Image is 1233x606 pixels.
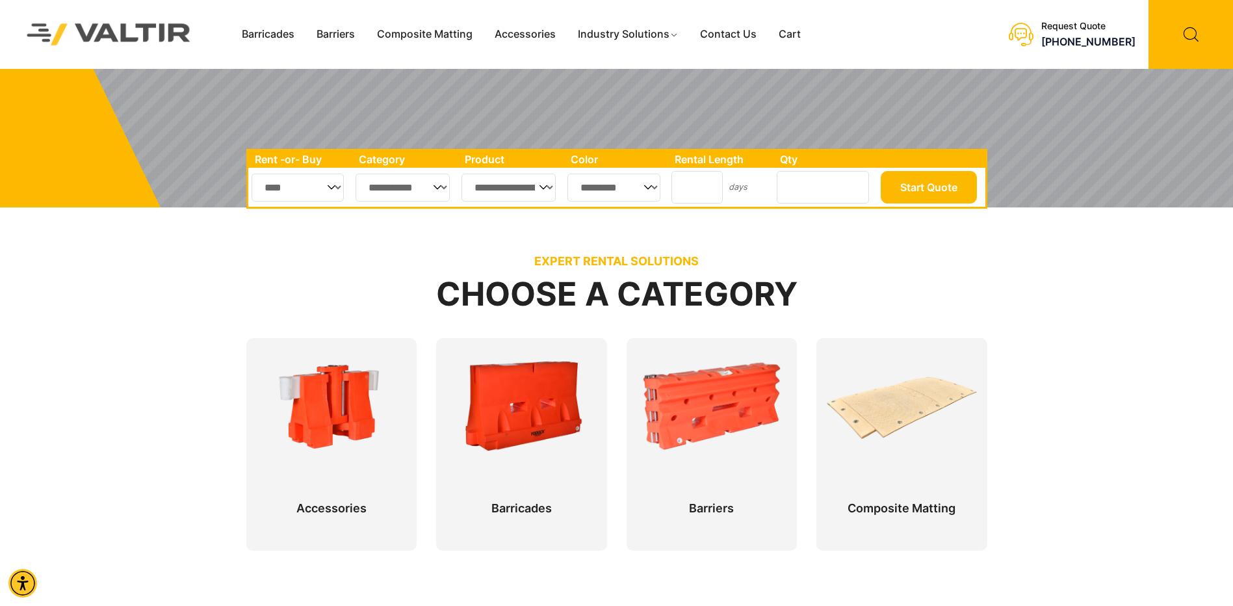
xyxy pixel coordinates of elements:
a: Barriers Barriers [636,358,788,503]
img: Valtir Rentals [10,7,208,63]
th: Rent -or- Buy [248,151,352,168]
a: Contact Us [689,25,768,44]
a: Accessories [484,25,567,44]
th: Product [458,151,564,168]
a: Barricades Barricades [446,358,597,503]
select: Single select [356,174,450,202]
p: EXPERT RENTAL SOLUTIONS [246,254,987,269]
div: Accessibility Menu [8,569,37,598]
input: Number [777,171,869,204]
th: Category [352,151,459,168]
input: Number [671,171,723,204]
small: days [729,182,747,192]
a: Composite Matting Composite Matting [826,358,978,503]
a: Barriers [305,25,366,44]
select: Single select [567,174,660,202]
a: Cart [768,25,812,44]
div: Request Quote [1041,21,1136,32]
a: Composite Matting [366,25,484,44]
select: Single select [461,174,556,202]
a: Industry Solutions [567,25,690,44]
th: Rental Length [668,151,773,168]
h2: Choose a Category [246,276,987,312]
th: Qty [773,151,877,168]
select: Single select [252,174,344,202]
th: Color [564,151,669,168]
a: call (888) 496-3625 [1041,35,1136,48]
a: Accessories Accessories [256,358,408,503]
button: Start Quote [881,171,977,204]
a: Barricades [231,25,305,44]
